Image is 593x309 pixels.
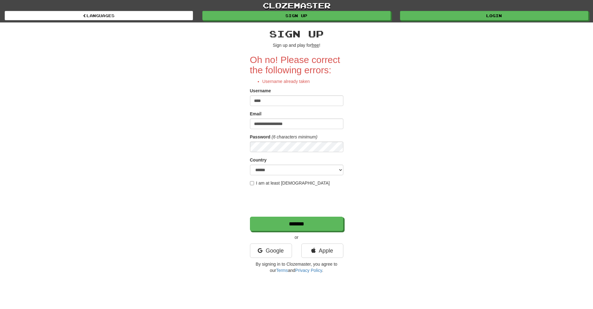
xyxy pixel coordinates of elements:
[250,234,343,240] p: or
[5,11,193,20] a: Languages
[301,244,343,258] a: Apple
[250,88,271,94] label: Username
[250,181,254,185] input: I am at least [DEMOGRAPHIC_DATA]
[250,42,343,48] p: Sign up and play for !
[312,43,319,48] u: free
[262,78,343,84] li: Username already taken
[250,55,343,75] h2: Oh no! Please correct the following errors:
[272,134,318,139] em: (6 characters minimum)
[250,157,267,163] label: Country
[202,11,391,20] a: Sign up
[250,244,292,258] a: Google
[250,261,343,273] p: By signing in to Clozemaster, you agree to our and .
[295,268,322,273] a: Privacy Policy
[250,134,271,140] label: Password
[250,111,261,117] label: Email
[250,189,345,214] iframe: reCAPTCHA
[400,11,588,20] a: Login
[276,268,288,273] a: Terms
[250,180,330,186] label: I am at least [DEMOGRAPHIC_DATA]
[250,29,343,39] h2: Sign up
